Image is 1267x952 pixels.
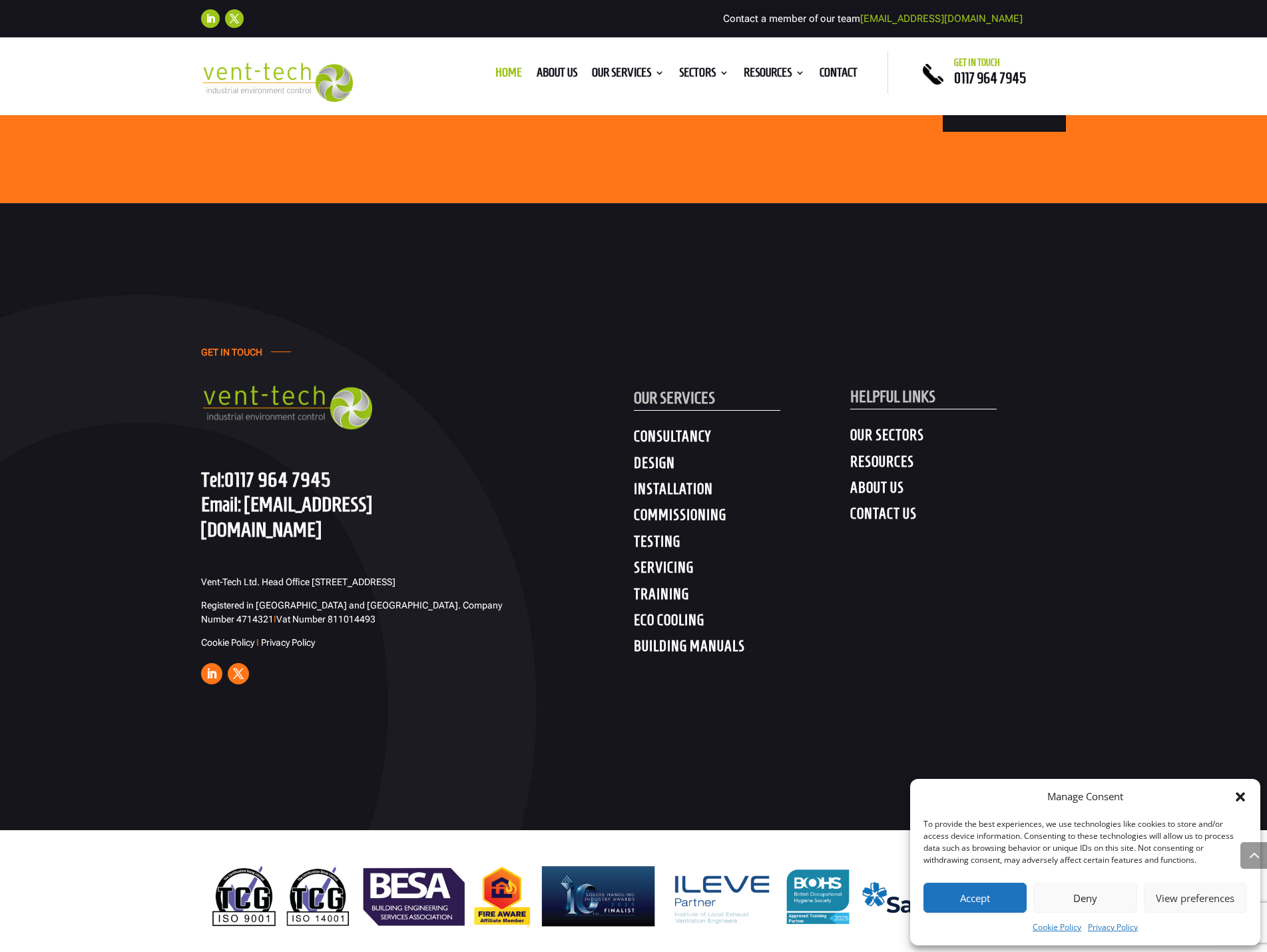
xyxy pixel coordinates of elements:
img: 2023-09-27T08_35_16.549ZVENT-TECH---Clear-background [201,63,354,102]
img: Email footer Apr 25 [201,857,1067,937]
a: [EMAIL_ADDRESS][DOMAIN_NAME] [860,13,1023,25]
span: Registered in [GEOGRAPHIC_DATA] and [GEOGRAPHIC_DATA]. Company Number 4714321 Vat Number 811014493 [201,600,502,624]
h4: TESTING [634,533,850,557]
div: Close dialog [1234,790,1247,804]
a: Follow on X [228,663,249,684]
span: I [256,637,259,648]
a: About us [537,68,577,83]
h4: CONSULTANCY [634,427,850,451]
h4: SERVICING [634,559,850,583]
a: Home [495,68,522,83]
a: 0117 964 7945 [954,70,1026,86]
span: Get in touch [954,57,1000,68]
h4: TRAINING [634,585,850,609]
span: HELPFUL LINKS [850,387,935,405]
a: Resources [744,68,805,83]
button: Accept [923,883,1027,913]
h4: GET IN TOUCH [201,347,262,365]
span: Tel: [201,468,224,491]
span: I [274,614,276,624]
a: [EMAIL_ADDRESS][DOMAIN_NAME] [201,493,372,540]
span: OUR SERVICES [634,389,715,407]
a: Privacy Policy [261,637,315,648]
a: Sectors [679,68,729,83]
h4: ECO COOLING [634,611,850,635]
h4: OUR SECTORS [850,426,1067,450]
div: To provide the best experiences, we use technologies like cookies to store and/or access device i... [923,818,1246,866]
a: Follow on X [225,9,244,28]
a: Follow on LinkedIn [201,9,220,28]
span: Vent-Tech Ltd. Head Office [STREET_ADDRESS] [201,577,395,587]
h4: DESIGN [634,454,850,478]
a: Cookie Policy [201,637,254,648]
a: Our Services [592,68,664,83]
a: Cookie Policy [1033,919,1081,935]
h4: CONTACT US [850,505,1067,529]
h4: ABOUT US [850,479,1067,503]
a: Follow on LinkedIn [201,663,222,684]
button: View preferences [1144,883,1247,913]
h4: INSTALLATION [634,480,850,504]
button: Deny [1033,883,1137,913]
a: Privacy Policy [1088,919,1138,935]
h4: COMMISSIONING [634,506,850,530]
span: Contact a member of our team [723,13,1023,25]
span: Email: [201,493,241,515]
a: Contact [820,68,858,83]
a: Tel:0117 964 7945 [201,468,331,491]
div: Manage Consent [1047,789,1123,805]
h4: RESOURCES [850,453,1067,477]
h4: BUILDING MANUALS [634,637,850,661]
